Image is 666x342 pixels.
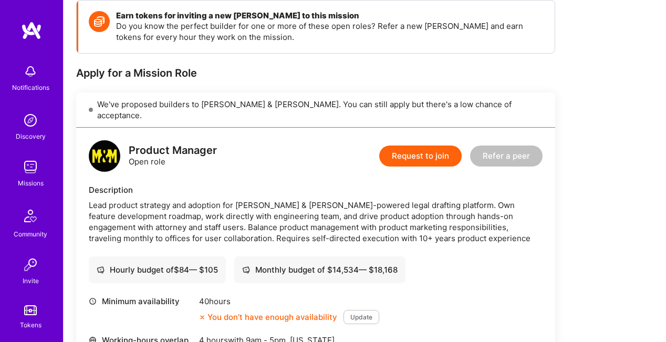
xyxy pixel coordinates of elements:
[24,305,37,315] img: tokens
[23,275,39,286] div: Invite
[20,254,41,275] img: Invite
[14,229,47,240] div: Community
[89,140,120,172] img: logo
[16,131,46,142] div: Discovery
[18,203,43,229] img: Community
[344,310,379,324] button: Update
[116,11,544,20] h4: Earn tokens for inviting a new [PERSON_NAME] to this mission
[129,145,217,156] div: Product Manager
[129,145,217,167] div: Open role
[89,11,110,32] img: Token icon
[89,297,97,305] i: icon Clock
[20,157,41,178] img: teamwork
[199,314,205,320] i: icon CloseOrange
[76,66,555,80] div: Apply for a Mission Role
[20,319,41,330] div: Tokens
[97,264,218,275] div: Hourly budget of $ 84 — $ 105
[12,82,49,93] div: Notifications
[76,92,555,128] div: We've proposed builders to [PERSON_NAME] & [PERSON_NAME]. You can still apply but there's a low c...
[20,61,41,82] img: bell
[18,178,44,189] div: Missions
[21,21,42,40] img: logo
[97,266,105,274] i: icon Cash
[242,264,398,275] div: Monthly budget of $ 14,534 — $ 18,168
[89,296,194,307] div: Minimum availability
[199,312,337,323] div: You don’t have enough availability
[20,110,41,131] img: discovery
[89,184,543,195] div: Description
[242,266,250,274] i: icon Cash
[116,20,544,43] p: Do you know the perfect builder for one or more of these open roles? Refer a new [PERSON_NAME] an...
[199,296,379,307] div: 40 hours
[379,146,462,167] button: Request to join
[89,200,543,244] div: Lead product strategy and adoption for [PERSON_NAME] & [PERSON_NAME]-powered legal drafting platf...
[470,146,543,167] button: Refer a peer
